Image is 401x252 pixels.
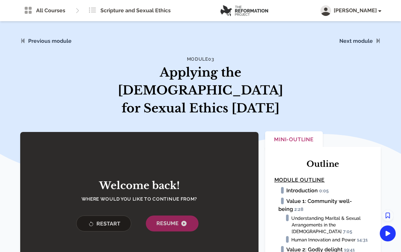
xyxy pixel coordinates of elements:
[274,176,372,184] h4: Module Outline
[76,216,131,231] button: Restart
[28,38,72,44] a: Previous module
[292,215,372,235] li: Understanding Marital & Sexual Arrangements in the [DEMOGRAPHIC_DATA]
[274,159,372,169] h2: Outline
[343,229,355,235] span: 7:05
[146,216,199,231] button: Resume
[85,4,175,17] a: Scripture and Sexual Ethics
[320,5,381,16] button: [PERSON_NAME]
[70,180,209,192] h2: Welcome back!
[278,187,372,195] li: Introduction
[116,56,285,62] h4: Module 03
[36,7,65,15] span: All Courses
[278,197,372,213] li: Value 1: Community well-being
[339,38,373,44] a: Next module
[294,207,306,213] span: 2:28
[70,196,209,202] h4: Where would you like to continue from?
[87,220,120,228] span: Restart
[292,236,372,243] li: Human Innovation and Power
[156,220,188,227] span: Resume
[357,237,371,243] span: 14:31
[334,7,381,15] span: [PERSON_NAME]
[265,131,323,149] button: Mini-Outline
[319,188,332,194] span: 0:05
[100,7,171,15] span: Scripture and Sexual Ethics
[116,64,285,117] h1: Applying the [DEMOGRAPHIC_DATA] for Sexual Ethics [DATE]
[20,4,69,17] a: All Courses
[220,5,268,16] img: logo.png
